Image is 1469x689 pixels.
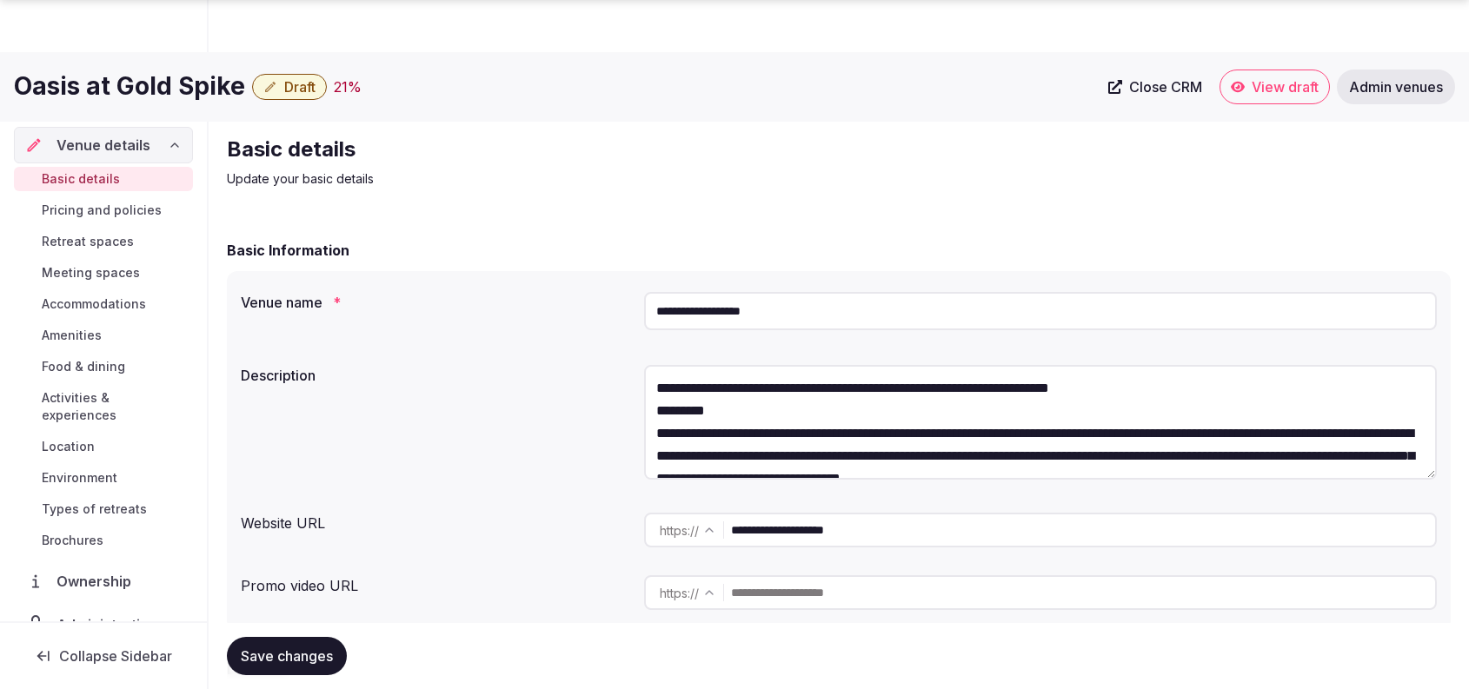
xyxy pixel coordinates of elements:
a: Pricing and policies [14,198,193,222]
div: Website URL [241,506,630,533]
a: Retreat spaces [14,229,193,254]
a: Administration [14,606,193,643]
button: Draft [252,74,327,100]
span: Save changes [241,647,333,665]
a: Ownership [14,563,193,600]
button: Save changes [227,637,347,675]
span: View draft [1252,78,1319,96]
button: Collapse Sidebar [14,637,193,675]
a: Meeting spaces [14,261,193,285]
h2: Basic Information [227,240,349,261]
span: Brochures [42,532,103,549]
label: Description [241,368,630,382]
a: Brochures [14,528,193,553]
p: Update your basic details [227,170,811,188]
span: Basic details [42,170,120,188]
span: Pricing and policies [42,202,162,219]
h2: Basic details [227,136,811,163]
span: Administration [56,614,164,635]
a: Environment [14,466,193,490]
span: Food & dining [42,358,125,375]
span: Close CRM [1129,78,1202,96]
span: Meeting spaces [42,264,140,282]
span: Environment [42,469,117,487]
span: Venue details [56,135,150,156]
span: Collapse Sidebar [59,647,172,665]
span: Admin venues [1349,78,1443,96]
label: Venue name [241,295,630,309]
a: Admin venues [1337,70,1455,104]
span: Retreat spaces [42,233,134,250]
a: Activities & experiences [14,386,193,427]
div: Promo video URL [241,568,630,596]
span: Accommodations [42,295,146,313]
span: Ownership [56,571,138,592]
a: Types of retreats [14,497,193,521]
a: View draft [1220,70,1330,104]
div: 21 % [334,76,362,97]
a: Accommodations [14,292,193,316]
span: Amenities [42,327,102,344]
span: Draft [284,78,316,96]
span: Activities & experiences [42,389,186,424]
button: 21% [334,76,362,97]
span: Types of retreats [42,500,147,518]
a: Location [14,434,193,459]
h1: Oasis at Gold Spike [14,70,245,103]
a: Amenities [14,323,193,348]
a: Basic details [14,167,193,191]
span: Location [42,438,95,455]
a: Close CRM [1098,70,1213,104]
a: Food & dining [14,354,193,379]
